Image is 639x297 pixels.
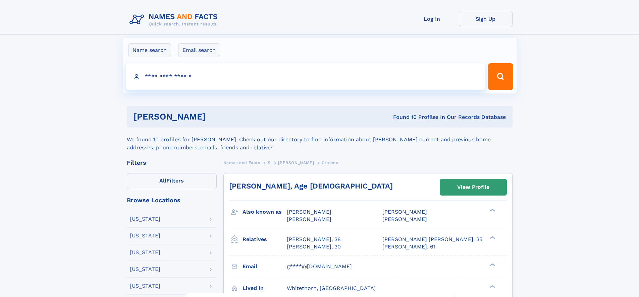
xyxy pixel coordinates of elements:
[440,179,507,195] a: View Profile
[229,182,393,190] a: [PERSON_NAME], Age [DEMOGRAPHIC_DATA]
[127,128,513,152] div: We found 10 profiles for [PERSON_NAME]. Check out our directory to find information about [PERSON...
[243,261,287,272] h3: Email
[459,11,513,27] a: Sign Up
[488,208,496,213] div: ❯
[382,236,482,243] a: [PERSON_NAME] [PERSON_NAME], 35
[130,283,160,289] div: [US_STATE]
[287,209,331,215] span: [PERSON_NAME]
[130,267,160,272] div: [US_STATE]
[223,158,260,167] a: Names and Facts
[178,43,220,57] label: Email search
[134,113,300,121] h1: [PERSON_NAME]
[130,250,160,255] div: [US_STATE]
[287,216,331,222] span: [PERSON_NAME]
[128,43,171,57] label: Name search
[127,197,217,203] div: Browse Locations
[405,11,459,27] a: Log In
[130,216,160,222] div: [US_STATE]
[382,216,427,222] span: [PERSON_NAME]
[268,160,271,165] span: S
[159,177,166,184] span: All
[127,160,217,166] div: Filters
[287,236,341,243] a: [PERSON_NAME], 38
[488,284,496,289] div: ❯
[488,235,496,240] div: ❯
[382,243,435,250] a: [PERSON_NAME], 61
[278,158,314,167] a: [PERSON_NAME]
[243,206,287,218] h3: Also known as
[278,160,314,165] span: [PERSON_NAME]
[287,243,341,250] a: [PERSON_NAME], 30
[457,179,489,195] div: View Profile
[243,283,287,294] h3: Lived in
[127,11,223,29] img: Logo Names and Facts
[287,285,376,291] span: Whitethorn, [GEOGRAPHIC_DATA]
[268,158,271,167] a: S
[127,173,217,189] label: Filters
[322,160,338,165] span: Graeme
[126,63,485,90] input: search input
[382,209,427,215] span: [PERSON_NAME]
[488,63,513,90] button: Search Button
[243,234,287,245] h3: Relatives
[130,233,160,238] div: [US_STATE]
[488,263,496,267] div: ❯
[299,114,506,121] div: Found 10 Profiles In Our Records Database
